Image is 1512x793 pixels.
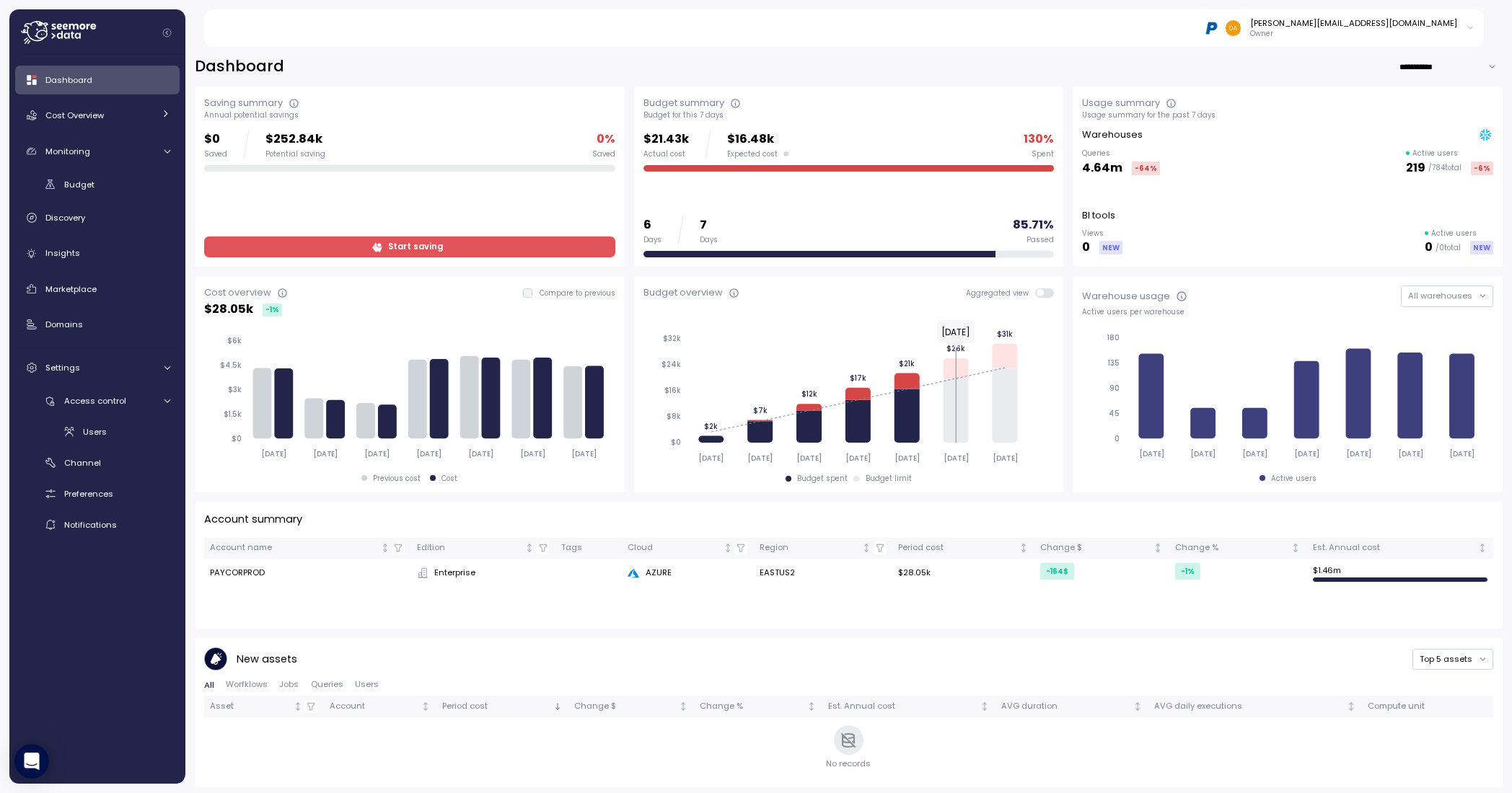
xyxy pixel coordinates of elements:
[83,426,107,438] span: Users
[1109,409,1120,418] tspan: 45
[1250,29,1457,39] p: Owner
[898,541,1016,554] div: Period cost
[892,538,1034,559] th: Period costNot sorted
[573,449,598,458] tspan: [DATE]
[365,449,390,458] tspan: [DATE]
[388,237,443,257] span: Start saving
[694,696,822,717] th: Change %Not sorted
[1148,696,1362,717] th: AVG daily executionsNot sorted
[265,130,325,149] p: $252.84k
[664,386,681,395] tspan: $16k
[45,212,85,223] span: Discovery
[204,696,324,717] th: AssetNot sorted
[1204,20,1219,35] img: 68b03c81eca7ebbb46a2a292.PNG
[410,538,555,559] th: EditionNot sorted
[801,389,817,399] tspan: $12k
[1013,216,1054,235] p: 85.71 %
[204,96,283,110] div: Saving summary
[797,474,848,484] div: Budget spent
[753,538,892,559] th: RegionNot sorted
[643,149,689,159] div: Actual cost
[1412,649,1493,670] button: Top 5 assets
[861,543,871,553] div: Not sorted
[64,519,117,531] span: Notifications
[1107,333,1120,342] tspan: 180
[899,358,915,368] tspan: $21k
[661,360,681,369] tspan: $24k
[265,149,325,159] div: Potential saving
[417,541,522,554] div: Edition
[753,559,892,588] td: EASTUS2
[1001,700,1130,713] div: AVG duration
[1139,449,1164,458] tspan: [DATE]
[1040,563,1074,580] div: -164 $
[1347,449,1372,458] tspan: [DATE]
[1034,538,1169,559] th: Change $Not sorted
[15,66,180,94] a: Dashboard
[597,130,615,149] p: 0 %
[204,130,227,149] p: $0
[373,474,421,484] div: Previous cost
[723,543,733,553] div: Not sorted
[667,412,681,421] tspan: $8k
[806,701,817,712] div: Not sorted
[45,247,80,259] span: Insights
[1175,563,1200,580] div: -1 %
[380,543,390,553] div: Not sorted
[1406,159,1425,178] p: 219
[943,453,968,463] tspan: [DATE]
[313,449,338,458] tspan: [DATE]
[1243,449,1268,458] tspan: [DATE]
[1412,149,1458,159] p: Active users
[1431,229,1477,239] p: Active users
[15,482,180,505] a: Preferences
[64,395,126,407] span: Access control
[15,513,180,536] a: Notifications
[1291,543,1301,553] div: Not sorted
[521,449,546,458] tspan: [DATE]
[678,701,688,712] div: Not sorted
[15,137,180,166] a: Monitoring
[1169,538,1307,559] th: Change %Not sorted
[643,130,689,149] p: $21.43k
[237,651,297,668] p: New assets
[279,681,299,688] span: Jobs
[1368,700,1487,713] div: Compute unit
[1306,538,1493,559] th: Est. Annual costNot sorted
[210,700,291,713] div: Asset
[293,701,303,712] div: Not sorted
[1271,474,1317,484] div: Active users
[1175,541,1289,554] div: Change %
[1154,700,1344,713] div: AVG daily executions
[643,216,661,235] p: 6
[980,701,990,712] div: Not sorted
[1451,449,1476,458] tspan: [DATE]
[210,541,378,554] div: Account name
[1099,241,1122,254] div: NEW
[1346,701,1356,712] div: Not sorted
[64,488,113,500] span: Preferences
[1133,701,1143,712] div: Not sorted
[45,319,83,330] span: Domains
[941,326,970,338] text: [DATE]
[1082,149,1160,159] p: Queries
[966,288,1036,298] span: Aggregated view
[1401,285,1493,306] button: All warehouses
[45,74,92,86] span: Dashboard
[1425,238,1433,257] p: 0
[15,451,180,475] a: Channel
[1115,434,1120,443] tspan: 0
[1191,449,1216,458] tspan: [DATE]
[228,385,242,394] tspan: $3k
[1436,243,1461,253] p: / 0 total
[592,149,615,159] div: Saved
[643,285,723,300] div: Budget overview
[663,334,681,343] tspan: $32k
[1082,229,1122,239] p: Views
[1082,96,1160,110] div: Usage summary
[45,146,90,157] span: Monitoring
[1040,541,1151,554] div: Change $
[15,101,180,130] a: Cost Overview
[1295,449,1320,458] tspan: [DATE]
[1226,20,1241,35] img: 48afdbe2e260b3f1599ee2f418cb8277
